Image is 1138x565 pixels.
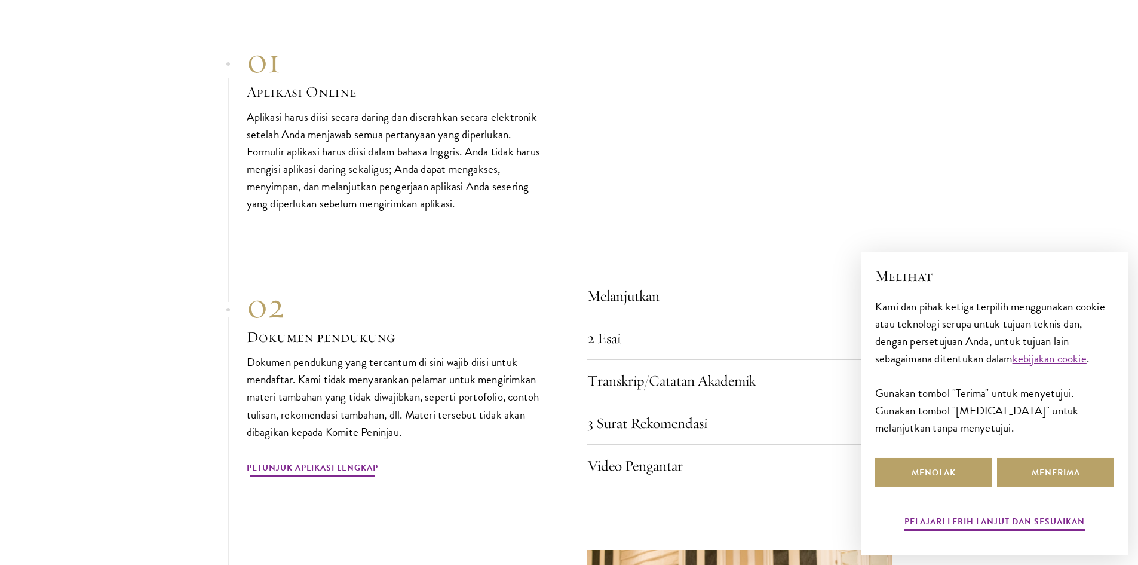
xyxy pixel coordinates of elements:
[247,353,539,440] font: Dokumen pendukung yang tercantum di sini wajib diisi untuk mendaftar. Kami tidak menyarankan pela...
[997,458,1114,487] button: Menerima
[587,371,756,390] font: Transkrip/Catatan Akademik
[247,38,281,83] font: 01
[875,458,992,487] button: Menolak
[587,286,660,305] font: Melanjutkan
[247,328,395,346] font: Dokumen pendukung
[1032,466,1080,479] font: Menerima
[587,324,892,353] button: 2 Esai
[875,298,1105,367] font: Kami dan pihak ketiga terpilih menggunakan cookie atau teknologi serupa untuk tujuan teknis dan, ...
[587,329,621,347] font: 2 Esai
[587,451,892,480] button: Video Pengantar
[912,466,956,479] font: Menolak
[875,384,1078,436] font: Gunakan tombol "Terima" untuk menyetujui. Gunakan tombol "[MEDICAL_DATA]" untuk melanjutkan tanpa...
[587,414,707,432] font: 3 Surat Rekomendasi
[587,367,892,395] button: Transkrip/Catatan Akademik
[247,283,285,328] font: 02
[247,83,357,101] font: Aplikasi Online
[1087,350,1089,367] font: .
[904,512,1085,533] button: Pelajari lebih lanjut dan sesuaikan
[587,282,892,310] button: Melanjutkan
[587,456,683,475] font: Video Pengantar
[1013,350,1087,367] a: kebijakan cookie
[587,409,892,438] button: 3 Surat Rekomendasi
[904,515,1085,528] font: Pelajari lebih lanjut dan sesuaikan
[247,459,378,479] a: Petunjuk Aplikasi Lengkap
[875,267,933,285] font: Melihat
[247,461,378,474] font: Petunjuk Aplikasi Lengkap
[247,108,541,212] font: Aplikasi harus diisi secara daring dan diserahkan secara elektronik setelah Anda menjawab semua p...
